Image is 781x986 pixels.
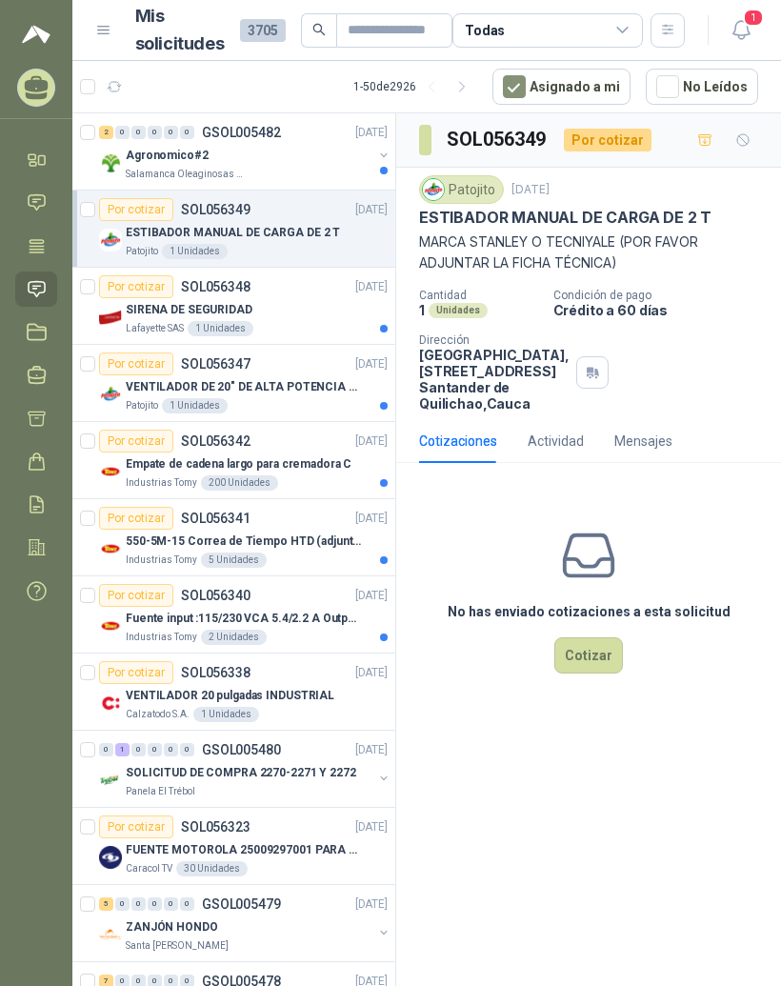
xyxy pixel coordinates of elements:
[164,897,178,911] div: 0
[201,630,267,645] div: 2 Unidades
[126,841,363,859] p: FUENTE MOTOROLA 25009297001 PARA EP450
[135,3,225,58] h1: Mis solicitudes
[202,897,281,911] p: GSOL005479
[429,303,488,318] div: Unidades
[355,510,388,528] p: [DATE]
[181,589,250,602] p: SOL056340
[743,9,764,27] span: 1
[355,124,388,142] p: [DATE]
[115,897,130,911] div: 0
[492,69,631,105] button: Asignado a mi
[126,553,197,568] p: Industrias Tomy
[181,203,250,216] p: SOL056349
[99,306,122,329] img: Company Logo
[126,224,340,242] p: ESTIBADOR MANUAL DE CARGA DE 2 T
[419,302,425,318] p: 1
[99,352,173,375] div: Por cotizar
[511,181,550,199] p: [DATE]
[553,289,773,302] p: Condición de pago
[126,398,158,413] p: Patojito
[131,897,146,911] div: 0
[355,201,388,219] p: [DATE]
[164,743,178,756] div: 0
[419,175,504,204] div: Patojito
[419,231,758,273] p: MARCA STANLEY O TECNIYALE (POR FAVOR ADJUNTAR LA FICHA TÉCNICA)
[126,475,197,491] p: Industrias Tomy
[72,654,395,731] a: Por cotizarSOL056338[DATE] Company LogoVENTILADOR 20 pulgadas INDUSTRIALCalzatodo S.A.1 Unidades
[528,431,584,452] div: Actividad
[126,861,172,876] p: Caracol TV
[148,126,162,139] div: 0
[201,553,267,568] div: 5 Unidades
[126,321,184,336] p: Lafayette SAS
[99,584,173,607] div: Por cotizar
[72,576,395,654] a: Por cotizarSOL056340[DATE] Company LogoFuente input :115/230 VCA 5.4/2.2 A Output: 24 VDC 10 A 47...
[419,289,538,302] p: Cantidad
[353,71,477,102] div: 1 - 50 de 2926
[355,587,388,605] p: [DATE]
[99,923,122,946] img: Company Logo
[202,126,281,139] p: GSOL005482
[355,818,388,836] p: [DATE]
[180,126,194,139] div: 0
[202,743,281,756] p: GSOL005480
[355,664,388,682] p: [DATE]
[419,431,497,452] div: Cotizaciones
[131,126,146,139] div: 0
[126,707,190,722] p: Calzatodo S.A.
[419,208,711,228] p: ESTIBADOR MANUAL DE CARGA DE 2 T
[447,125,549,154] h3: SOL056349
[126,147,209,165] p: Agronomico#2
[72,499,395,576] a: Por cotizarSOL056341[DATE] Company Logo550-5M-15 Correa de Tiempo HTD (adjuntar ficha y /o imagen...
[99,383,122,406] img: Company Logo
[99,897,113,911] div: 5
[126,455,351,473] p: Empate de cadena largo para cremadora C
[131,743,146,756] div: 0
[355,355,388,373] p: [DATE]
[240,19,286,42] span: 3705
[99,198,173,221] div: Por cotizar
[99,738,391,799] a: 0 1 0 0 0 0 GSOL005480[DATE] Company LogoSOLICITUD DE COMPRA 2270-2271 Y 2272Panela El Trébol
[148,897,162,911] div: 0
[180,897,194,911] div: 0
[99,275,173,298] div: Por cotizar
[99,537,122,560] img: Company Logo
[564,129,651,151] div: Por cotizar
[181,357,250,371] p: SOL056347
[126,764,356,782] p: SOLICITUD DE COMPRA 2270-2271 Y 2272
[181,434,250,448] p: SOL056342
[553,302,773,318] p: Crédito a 60 días
[126,687,334,705] p: VENTILADOR 20 pulgadas INDUSTRIAL
[72,268,395,345] a: Por cotizarSOL056348[DATE] Company LogoSIRENA DE SEGURIDADLafayette SAS1 Unidades
[99,126,113,139] div: 2
[448,601,731,622] h3: No has enviado cotizaciones a esta solicitud
[115,743,130,756] div: 1
[181,512,250,525] p: SOL056341
[614,431,672,452] div: Mensajes
[72,808,395,885] a: Por cotizarSOL056323[DATE] Company LogoFUENTE MOTOROLA 25009297001 PARA EP450Caracol TV30 Unidades
[126,167,246,182] p: Salamanca Oleaginosas SAS
[99,661,173,684] div: Por cotizar
[99,614,122,637] img: Company Logo
[646,69,758,105] button: No Leídos
[126,244,158,259] p: Patojito
[99,507,173,530] div: Por cotizar
[126,301,252,319] p: SIRENA DE SEGURIDAD
[99,769,122,792] img: Company Logo
[355,433,388,451] p: [DATE]
[162,244,228,259] div: 1 Unidades
[355,278,388,296] p: [DATE]
[312,23,326,36] span: search
[99,460,122,483] img: Company Logo
[22,23,50,46] img: Logo peakr
[180,743,194,756] div: 0
[724,13,758,48] button: 1
[99,151,122,174] img: Company Logo
[99,229,122,252] img: Company Logo
[201,475,278,491] div: 200 Unidades
[148,743,162,756] div: 0
[419,333,569,347] p: Dirección
[126,938,229,954] p: Santa [PERSON_NAME]
[181,820,250,834] p: SOL056323
[99,846,122,869] img: Company Logo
